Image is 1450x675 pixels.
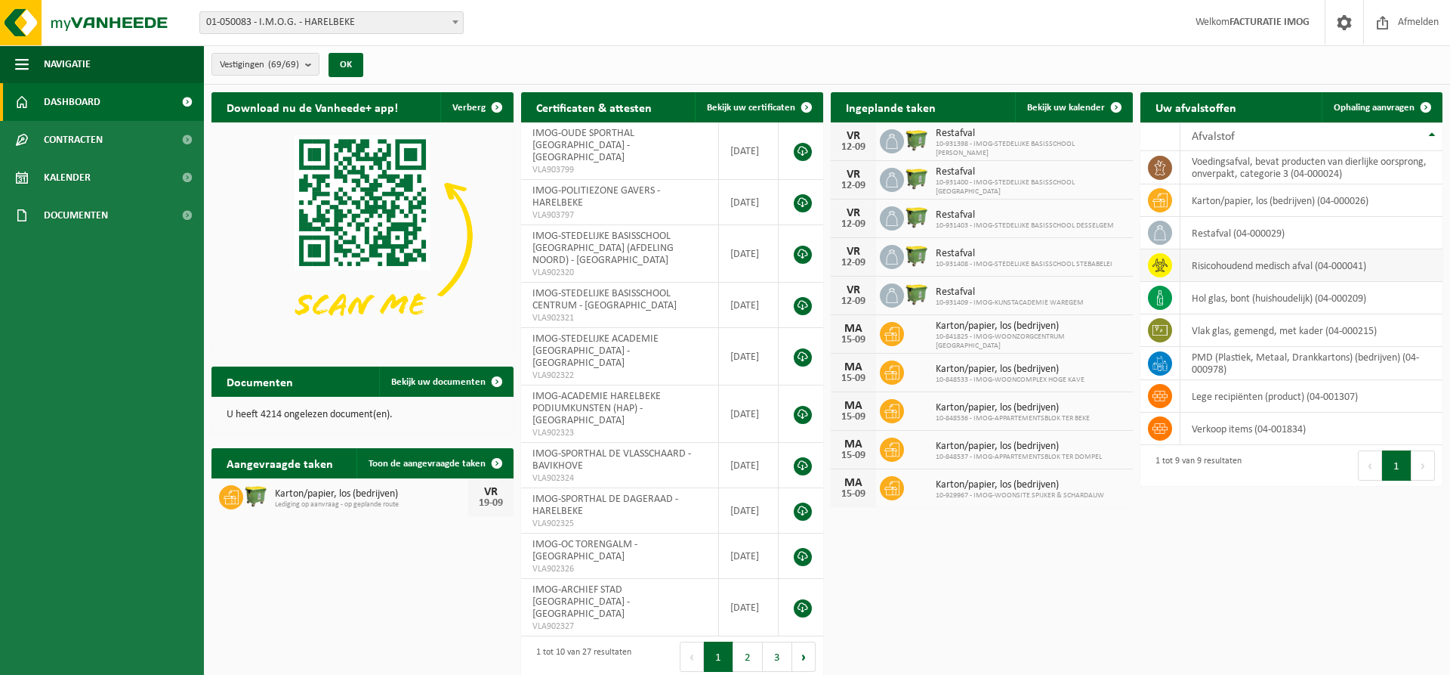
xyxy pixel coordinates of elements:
img: WB-1100-HPE-GN-51 [243,483,269,509]
td: [DATE] [719,225,779,283]
span: IMOG-ACADEMIE HARELBEKE PODIUMKUNSTEN (HAP) - [GEOGRAPHIC_DATA] [532,391,661,426]
img: WB-1100-HPE-GN-51 [904,127,930,153]
td: karton/papier, los (bedrijven) (04-000026) [1180,184,1442,217]
img: WB-1100-HPE-GN-50 [904,166,930,191]
span: VLA902323 [532,427,707,439]
td: [DATE] [719,328,779,385]
span: 10-848536 - IMOG-APPARTEMENTSBLOK TER BEKE [936,414,1090,423]
span: Karton/papier, los (bedrijven) [936,320,1125,333]
a: Toon de aangevraagde taken [356,448,512,478]
span: Restafval [936,286,1084,299]
span: Documenten [44,197,108,234]
span: Bekijk uw certificaten [707,103,795,113]
td: voedingsafval, bevat producten van dierlijke oorsprong, onverpakt, categorie 3 (04-000024) [1180,151,1442,184]
div: 12-09 [838,142,868,153]
span: 10-841825 - IMOG-WOONZORGCENTRUM [GEOGRAPHIC_DATA] [936,333,1125,351]
span: Dashboard [44,83,100,121]
span: IMOG-OUDE SPORTHAL [GEOGRAPHIC_DATA] - [GEOGRAPHIC_DATA] [532,128,634,163]
span: VLA902324 [532,472,707,485]
span: VLA902327 [532,621,707,633]
button: Vestigingen(69/69) [211,53,319,76]
span: 10-931408 - IMOG-STEDELIJKE BASISSCHOOL STEBABELEI [936,260,1112,269]
div: 15-09 [838,335,868,345]
td: verkoop items (04-001834) [1180,413,1442,445]
span: Verberg [452,103,486,113]
span: IMOG-STEDELIJKE BASISSCHOOL CENTRUM - [GEOGRAPHIC_DATA] [532,288,677,311]
button: Next [1411,451,1435,481]
span: VLA902325 [532,518,707,530]
count: (69/69) [268,60,299,70]
span: 10-931403 - IMOG-STEDELIJKE BASISSCHOOL DESSELGEM [936,221,1114,231]
td: vlak glas, gemengd, met kader (04-000215) [1180,314,1442,347]
button: 2 [733,642,763,672]
h2: Download nu de Vanheede+ app! [211,92,413,122]
span: IMOG-STEDELIJKE ACADEMIE [GEOGRAPHIC_DATA] - [GEOGRAPHIC_DATA] [532,333,659,369]
div: MA [838,438,868,451]
span: 10-931398 - IMOG-STEDELIJKE BASISSCHOOL [PERSON_NAME] [936,140,1125,158]
span: 10-929967 - IMOG-WOONSITE SPIJKER & SCHARDAUW [936,491,1104,500]
div: MA [838,361,868,373]
div: 1 tot 10 van 27 resultaten [529,640,631,673]
span: Kalender [44,159,91,197]
td: PMD (Plastiek, Metaal, Drankkartons) (bedrijven) (04-000978) [1180,347,1442,380]
span: 10-931400 - IMOG-STEDELIJKE BASISSCHOOL [GEOGRAPHIC_DATA] [936,178,1125,197]
span: 01-050083 - I.M.O.G. - HARELBEKE [199,11,464,34]
span: IMOG-OC TORENGALM - [GEOGRAPHIC_DATA] [532,539,637,562]
div: VR [476,486,506,498]
td: [DATE] [719,488,779,534]
span: VLA902326 [532,563,707,575]
img: WB-1100-HPE-GN-50 [904,243,930,268]
span: VLA902320 [532,267,707,279]
span: IMOG-ARCHIEF STAD [GEOGRAPHIC_DATA] - [GEOGRAPHIC_DATA] [532,584,630,620]
button: Next [792,642,816,672]
span: IMOG-SPORTHAL DE DAGERAAD - HARELBEKE [532,494,678,517]
div: 12-09 [838,181,868,191]
h2: Uw afvalstoffen [1140,92,1251,122]
span: Restafval [936,248,1112,260]
span: 01-050083 - I.M.O.G. - HARELBEKE [200,12,463,33]
span: Bekijk uw documenten [391,377,486,387]
span: Restafval [936,209,1114,221]
span: IMOG-STEDELIJKE BASISSCHOOL [GEOGRAPHIC_DATA] (AFDELING NOORD) - [GEOGRAPHIC_DATA] [532,231,674,266]
td: [DATE] [719,122,779,180]
h2: Certificaten & attesten [521,92,667,122]
span: VLA903797 [532,209,707,221]
div: 12-09 [838,258,868,268]
div: 15-09 [838,451,868,461]
a: Bekijk uw documenten [379,367,512,397]
span: Navigatie [44,45,91,83]
div: VR [838,169,868,181]
div: MA [838,323,868,335]
div: VR [838,130,868,142]
td: [DATE] [719,180,779,225]
div: MA [838,477,868,489]
span: IMOG-POLITIEZONE GAVERS - HARELBEKE [532,185,660,209]
button: Verberg [440,92,512,122]
button: 1 [704,642,733,672]
div: VR [838,207,868,219]
div: 15-09 [838,373,868,384]
span: Karton/papier, los (bedrijven) [936,441,1102,453]
span: Bekijk uw kalender [1027,103,1105,113]
span: Contracten [44,121,103,159]
div: 12-09 [838,296,868,307]
button: OK [329,53,363,77]
span: IMOG-SPORTHAL DE VLASSCHAARD - BAVIKHOVE [532,448,691,472]
span: Restafval [936,166,1125,178]
span: Toon de aangevraagde taken [369,459,486,469]
td: [DATE] [719,443,779,488]
button: Previous [1358,451,1382,481]
div: 15-09 [838,489,868,500]
span: Karton/papier, los (bedrijven) [936,479,1104,491]
span: 10-931409 - IMOG-KUNSTACADEMIE WAREGEM [936,299,1084,308]
img: WB-1100-HPE-GN-50 [904,204,930,230]
td: risicohoudend medisch afval (04-000041) [1180,249,1442,282]
span: Karton/papier, los (bedrijven) [936,364,1084,376]
span: VLA903799 [532,164,707,176]
span: VLA902322 [532,370,707,382]
h2: Aangevraagde taken [211,448,348,478]
div: 1 tot 9 van 9 resultaten [1148,449,1242,482]
td: [DATE] [719,534,779,579]
div: 12-09 [838,219,868,230]
td: hol glas, bont (huishoudelijk) (04-000209) [1180,282,1442,314]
